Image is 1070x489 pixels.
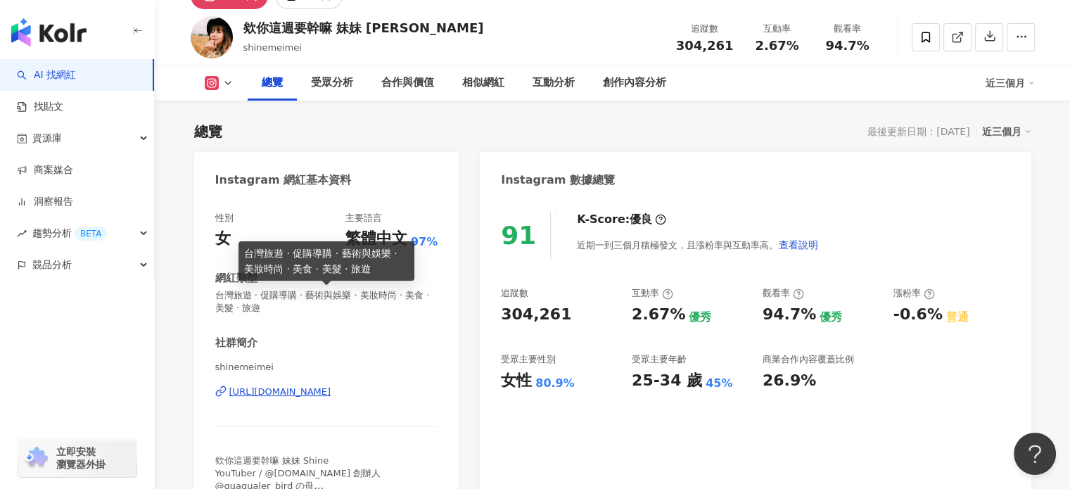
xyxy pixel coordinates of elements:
div: 總覽 [262,75,283,91]
div: 相似網紅 [462,75,504,91]
iframe: Help Scout Beacon - Open [1014,433,1056,475]
div: 觀看率 [763,287,804,300]
div: 創作內容分析 [603,75,666,91]
span: 304,261 [676,38,734,53]
div: 優秀 [689,310,711,325]
div: 受眾主要性別 [501,353,556,366]
span: 台灣旅遊 · 促購導購 · 藝術與娛樂 · 美妝時尚 · 美食 · 美髮 · 旅遊 [215,289,438,315]
span: 2.67% [755,39,798,53]
div: 欸你這週要幹嘛 妹妹 [PERSON_NAME] [243,19,484,37]
div: 最後更新日期：[DATE] [867,126,969,137]
span: 資源庫 [32,122,62,154]
div: -0.6% [893,304,943,326]
div: 合作與價值 [381,75,434,91]
div: K-Score : [577,212,666,227]
div: 受眾分析 [311,75,353,91]
div: 普通 [946,310,969,325]
div: 45% [706,376,732,391]
img: logo [11,18,87,46]
div: 近三個月 [982,122,1031,141]
a: [URL][DOMAIN_NAME] [215,386,438,398]
span: 競品分析 [32,249,72,281]
div: 26.9% [763,370,816,392]
a: 找貼文 [17,100,63,114]
div: 94.7% [763,304,816,326]
span: shinemeimei [243,42,302,53]
div: 互動率 [751,22,804,36]
div: 互動分析 [533,75,575,91]
span: 查看說明 [779,239,818,250]
span: shinemeimei [215,361,438,374]
div: 社群簡介 [215,336,257,350]
div: 近三個月 [986,72,1035,94]
div: 受眾主要年齡 [632,353,687,366]
button: 查看說明 [778,231,819,259]
div: [URL][DOMAIN_NAME] [229,386,331,398]
div: 互動率 [632,287,673,300]
div: 80.9% [535,376,575,391]
div: 追蹤數 [676,22,734,36]
img: chrome extension [23,447,50,469]
div: 總覽 [194,122,222,141]
span: rise [17,229,27,239]
div: Instagram 數據總覽 [501,172,615,188]
div: 繁體中文 [345,228,407,250]
div: 304,261 [501,304,571,326]
a: 商案媒合 [17,163,73,177]
div: 性別 [215,212,234,224]
a: 洞察報告 [17,195,73,209]
div: Instagram 網紅基本資料 [215,172,352,188]
div: 女性 [501,370,532,392]
img: KOL Avatar [191,16,233,58]
div: 觀看率 [821,22,874,36]
span: 趨勢分析 [32,217,107,249]
div: 2.67% [632,304,685,326]
div: 91 [501,221,536,250]
span: 97% [411,234,438,250]
div: 25-34 歲 [632,370,702,392]
a: chrome extension立即安裝 瀏覽器外掛 [18,439,136,477]
div: 網紅類型 [215,271,257,286]
div: 台灣旅遊 · 促購導購 · 藝術與娛樂 · 美妝時尚 · 美食 · 美髮 · 旅遊 [238,241,414,281]
div: 漲粉率 [893,287,935,300]
div: 商業合作內容覆蓋比例 [763,353,854,366]
div: 優良 [630,212,652,227]
div: 女 [215,228,231,250]
span: 94.7% [825,39,869,53]
div: 近期一到三個月積極發文，且漲粉率與互動率高。 [577,231,819,259]
div: 優秀 [820,310,842,325]
span: 立即安裝 瀏覽器外掛 [56,445,106,471]
a: searchAI 找網紅 [17,68,76,82]
div: 追蹤數 [501,287,528,300]
div: BETA [75,227,107,241]
div: 主要語言 [345,212,382,224]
